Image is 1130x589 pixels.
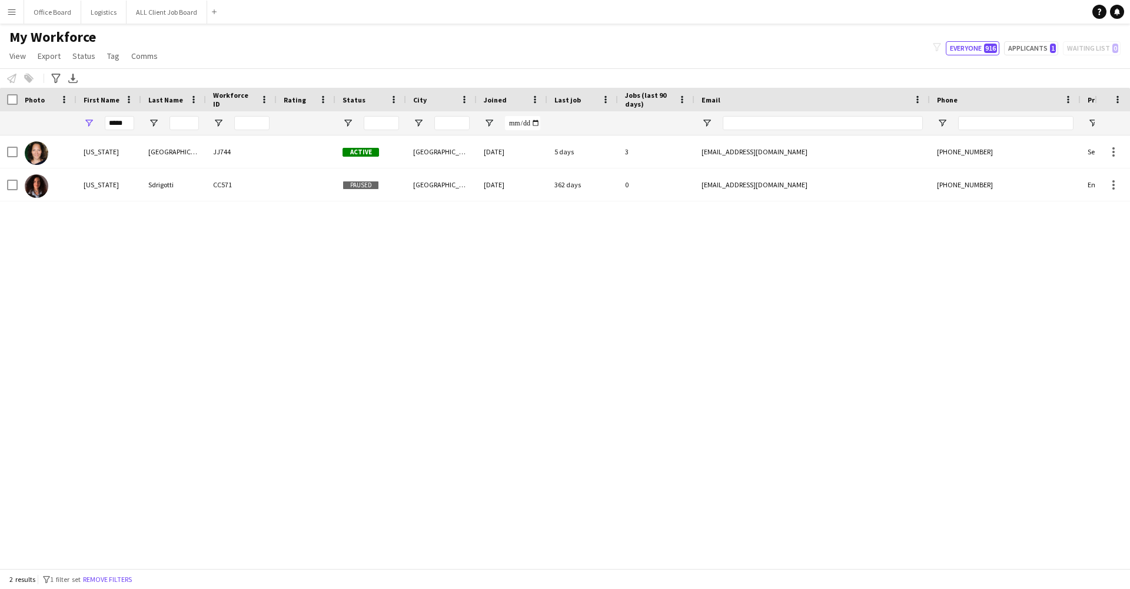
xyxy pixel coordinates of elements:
[937,95,958,104] span: Phone
[33,48,65,64] a: Export
[484,95,507,104] span: Joined
[49,71,63,85] app-action-btn: Advanced filters
[206,135,277,168] div: JJ744
[547,135,618,168] div: 5 days
[343,181,379,190] span: Paused
[505,116,540,130] input: Joined Filter Input
[413,118,424,128] button: Open Filter Menu
[234,116,270,130] input: Workforce ID Filter Input
[1050,44,1056,53] span: 1
[284,95,306,104] span: Rating
[618,135,694,168] div: 3
[107,51,119,61] span: Tag
[937,118,948,128] button: Open Filter Menu
[148,95,183,104] span: Last Name
[484,118,494,128] button: Open Filter Menu
[50,575,81,584] span: 1 filter set
[1088,95,1111,104] span: Profile
[141,168,206,201] div: Sdrigotti
[984,44,997,53] span: 916
[102,48,124,64] a: Tag
[9,51,26,61] span: View
[364,116,399,130] input: Status Filter Input
[169,116,199,130] input: Last Name Filter Input
[477,168,547,201] div: [DATE]
[958,116,1073,130] input: Phone Filter Input
[127,1,207,24] button: ALL Client Job Board
[618,168,694,201] div: 0
[81,573,134,586] button: Remove filters
[84,118,94,128] button: Open Filter Menu
[131,51,158,61] span: Comms
[127,48,162,64] a: Comms
[930,135,1081,168] div: [PHONE_NUMBER]
[105,116,134,130] input: First Name Filter Input
[38,51,61,61] span: Export
[1004,41,1058,55] button: Applicants1
[25,174,48,198] img: Virginia Sdrigotti
[25,141,48,165] img: Virginia Lyon
[77,135,141,168] div: [US_STATE]
[547,168,618,201] div: 362 days
[25,95,45,104] span: Photo
[625,91,673,108] span: Jobs (last 90 days)
[84,95,119,104] span: First Name
[213,91,255,108] span: Workforce ID
[343,148,379,157] span: Active
[343,95,365,104] span: Status
[702,118,712,128] button: Open Filter Menu
[343,118,353,128] button: Open Filter Menu
[694,168,930,201] div: [EMAIL_ADDRESS][DOMAIN_NAME]
[694,135,930,168] div: [EMAIL_ADDRESS][DOMAIN_NAME]
[77,168,141,201] div: [US_STATE]
[434,116,470,130] input: City Filter Input
[141,135,206,168] div: [GEOGRAPHIC_DATA]
[66,71,80,85] app-action-btn: Export XLSX
[406,168,477,201] div: [GEOGRAPHIC_DATA]
[477,135,547,168] div: [DATE]
[930,168,1081,201] div: [PHONE_NUMBER]
[68,48,100,64] a: Status
[81,1,127,24] button: Logistics
[72,51,95,61] span: Status
[206,168,277,201] div: CC571
[406,135,477,168] div: [GEOGRAPHIC_DATA]
[946,41,999,55] button: Everyone916
[213,118,224,128] button: Open Filter Menu
[413,95,427,104] span: City
[5,48,31,64] a: View
[723,116,923,130] input: Email Filter Input
[148,118,159,128] button: Open Filter Menu
[9,28,96,46] span: My Workforce
[554,95,581,104] span: Last job
[702,95,720,104] span: Email
[24,1,81,24] button: Office Board
[1088,118,1098,128] button: Open Filter Menu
